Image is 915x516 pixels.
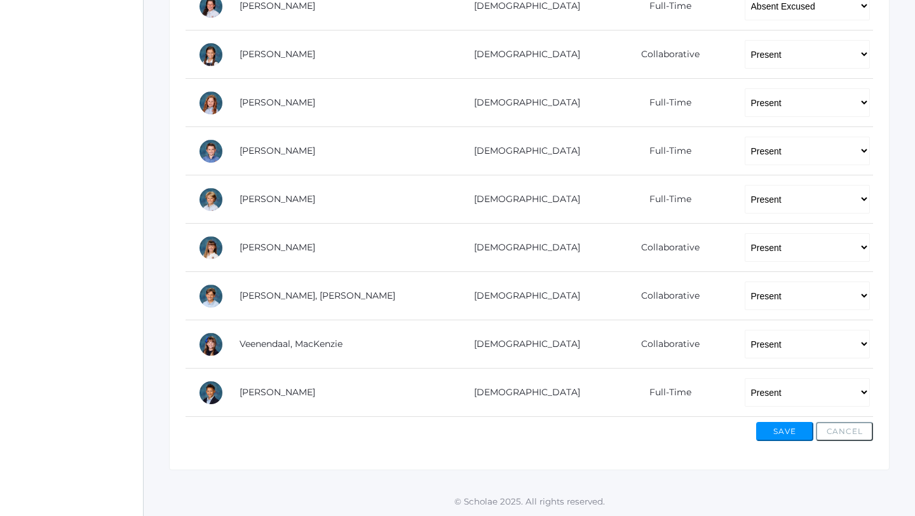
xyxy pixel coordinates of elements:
[144,495,915,508] p: © Scholae 2025. All rights reserved.
[445,224,600,272] td: [DEMOGRAPHIC_DATA]
[240,241,315,253] a: [PERSON_NAME]
[198,90,224,116] div: Adeline Porter
[198,235,224,261] div: Keilani Taylor
[240,145,315,156] a: [PERSON_NAME]
[240,97,315,108] a: [PERSON_NAME]
[600,224,731,272] td: Collaborative
[600,320,731,369] td: Collaborative
[198,283,224,309] div: Huck Thompson
[445,320,600,369] td: [DEMOGRAPHIC_DATA]
[816,422,873,441] button: Cancel
[445,79,600,127] td: [DEMOGRAPHIC_DATA]
[240,193,315,205] a: [PERSON_NAME]
[445,369,600,417] td: [DEMOGRAPHIC_DATA]
[600,31,731,79] td: Collaborative
[445,272,600,320] td: [DEMOGRAPHIC_DATA]
[240,290,395,301] a: [PERSON_NAME], [PERSON_NAME]
[198,380,224,405] div: Elijah Waite
[600,272,731,320] td: Collaborative
[445,127,600,175] td: [DEMOGRAPHIC_DATA]
[240,386,315,398] a: [PERSON_NAME]
[240,338,342,350] a: Veenendaal, MacKenzie
[240,48,315,60] a: [PERSON_NAME]
[600,175,731,224] td: Full-Time
[198,187,224,212] div: William Sigwing
[198,42,224,67] div: Scarlett Maurer
[756,422,813,441] button: Save
[600,127,731,175] td: Full-Time
[445,31,600,79] td: [DEMOGRAPHIC_DATA]
[445,175,600,224] td: [DEMOGRAPHIC_DATA]
[198,332,224,357] div: MacKenzie Veenendaal
[600,79,731,127] td: Full-Time
[198,139,224,164] div: Hunter Reid
[600,369,731,417] td: Full-Time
